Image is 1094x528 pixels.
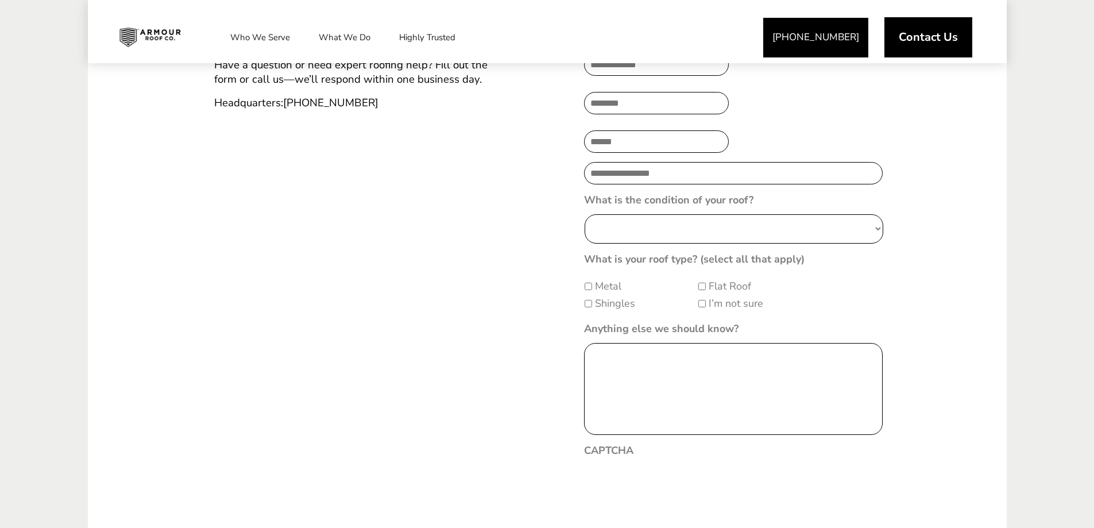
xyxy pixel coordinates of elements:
[595,279,621,294] label: Metal
[899,32,958,43] span: Contact Us
[584,322,739,336] label: Anything else we should know?
[709,296,763,311] label: I’m not sure
[110,23,190,52] img: Industrial and Commercial Roofing Company | Armour Roof Co.
[307,23,382,52] a: What We Do
[763,18,868,57] a: [PHONE_NUMBER]
[214,95,378,110] span: Headquarters:
[595,296,635,311] label: Shingles
[219,23,301,52] a: Who We Serve
[584,465,759,510] iframe: reCAPTCHA
[584,194,753,207] label: What is the condition of your roof?
[584,253,805,266] label: What is your roof type? (select all that apply)
[884,17,972,57] a: Contact Us
[214,57,488,87] span: Have a question or need expert roofing help? Fill out the form or call us—we’ll respond within on...
[584,444,633,457] label: CAPTCHA
[283,95,378,110] a: [PHONE_NUMBER]
[388,23,467,52] a: Highly Trusted
[709,279,751,294] label: Flat Roof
